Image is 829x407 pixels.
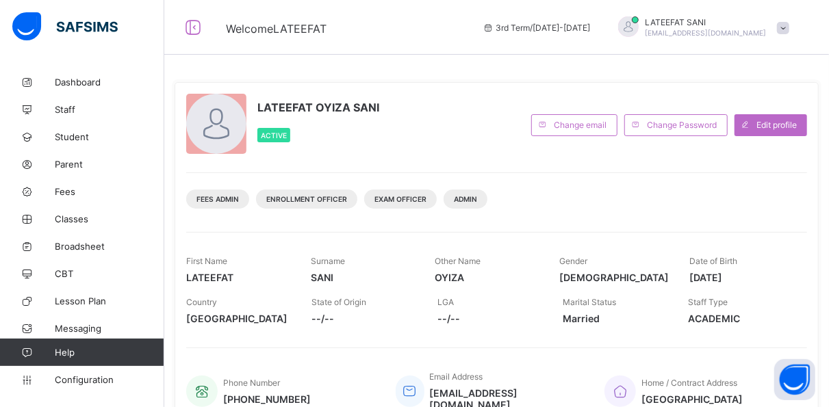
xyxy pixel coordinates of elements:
span: [DEMOGRAPHIC_DATA] [559,272,669,283]
span: Classes [55,213,164,224]
span: Fees [55,186,164,197]
span: Student [55,131,164,142]
span: [GEOGRAPHIC_DATA] [186,313,291,324]
span: Dashboard [55,77,164,88]
span: Fees Admin [196,195,239,203]
span: SANI [311,272,415,283]
span: Marital Status [563,297,616,307]
div: LATEEFATSANI [604,16,796,39]
span: LGA [437,297,454,307]
span: Phone Number [223,378,280,388]
span: Change Password [647,120,717,130]
span: Exam Officer [374,195,426,203]
span: OYIZA [435,272,539,283]
span: Help [55,347,164,358]
img: safsims [12,12,118,41]
span: Staff [55,104,164,115]
span: --/-- [311,313,416,324]
span: [DATE] [689,272,793,283]
span: Edit profile [756,120,797,130]
span: Staff Type [689,297,728,307]
span: Country [186,297,217,307]
span: Other Name [435,256,481,266]
span: Welcome LATEEFAT [226,22,327,36]
span: LATEEFAT SANI [646,17,767,27]
span: Enrollment Officer [266,195,347,203]
span: Configuration [55,374,164,385]
span: LATEEFAT OYIZA SANI [257,101,379,114]
span: Married [563,313,667,324]
span: [PHONE_NUMBER] [223,393,311,405]
span: Broadsheet [55,241,164,252]
span: session/term information [483,23,591,33]
span: [GEOGRAPHIC_DATA] [641,393,743,405]
span: LATEEFAT [186,272,290,283]
span: State of Origin [311,297,366,307]
span: First Name [186,256,227,266]
span: CBT [55,268,164,279]
span: Email Address [430,371,483,382]
span: Active [261,131,287,140]
span: Change email [554,120,607,130]
span: ACADEMIC [689,313,793,324]
span: Messaging [55,323,164,334]
button: Open asap [774,359,815,400]
span: Admin [454,195,477,203]
span: Lesson Plan [55,296,164,306]
span: Gender [559,256,587,266]
span: [EMAIL_ADDRESS][DOMAIN_NAME] [646,29,767,37]
span: Parent [55,159,164,170]
span: Surname [311,256,345,266]
span: Date of Birth [689,256,737,266]
span: Home / Contract Address [641,378,737,388]
span: --/-- [437,313,542,324]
